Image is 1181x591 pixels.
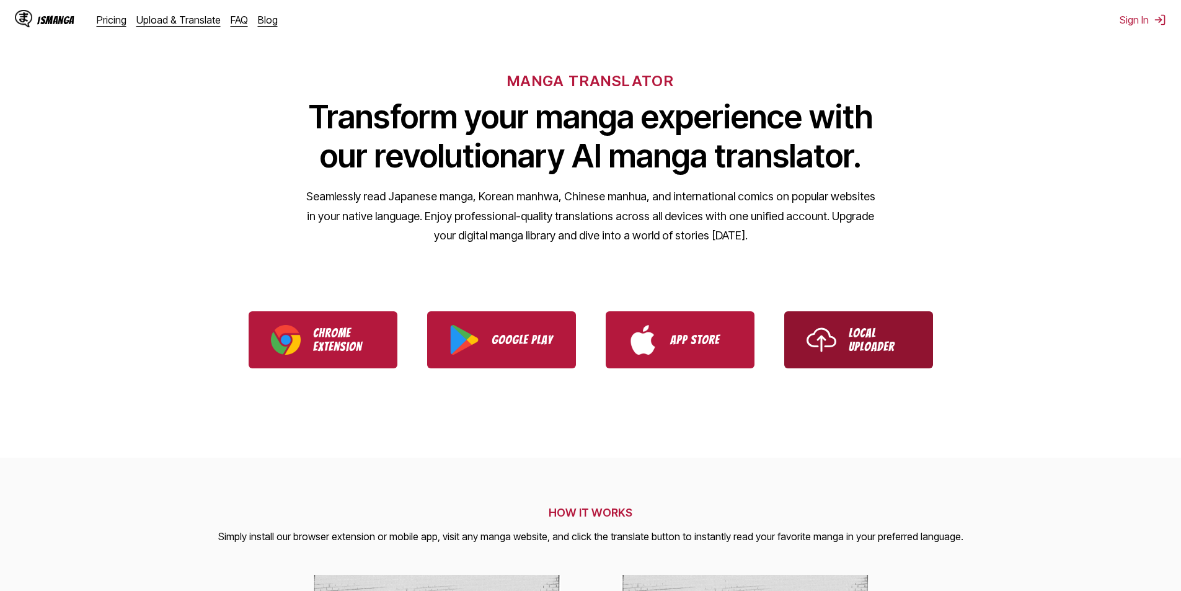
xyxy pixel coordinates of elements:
[507,72,674,90] h6: MANGA TRANSLATOR
[271,325,301,355] img: Chrome logo
[313,326,375,353] p: Chrome Extension
[37,14,74,26] div: IsManga
[231,14,248,26] a: FAQ
[218,506,963,519] h2: HOW IT WORKS
[306,187,876,246] p: Seamlessly read Japanese manga, Korean manhwa, Chinese manhua, and international comics on popula...
[1120,14,1166,26] button: Sign In
[218,529,963,545] p: Simply install our browser extension or mobile app, visit any manga website, and click the transl...
[1154,14,1166,26] img: Sign out
[97,14,126,26] a: Pricing
[849,326,911,353] p: Local Uploader
[628,325,658,355] img: App Store logo
[258,14,278,26] a: Blog
[249,311,397,368] a: Download IsManga Chrome Extension
[15,10,97,30] a: IsManga LogoIsManga
[670,333,732,347] p: App Store
[807,325,836,355] img: Upload icon
[606,311,754,368] a: Download IsManga from App Store
[784,311,933,368] a: Use IsManga Local Uploader
[492,333,554,347] p: Google Play
[136,14,221,26] a: Upload & Translate
[15,10,32,27] img: IsManga Logo
[449,325,479,355] img: Google Play logo
[306,97,876,176] h1: Transform your manga experience with our revolutionary AI manga translator.
[427,311,576,368] a: Download IsManga from Google Play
